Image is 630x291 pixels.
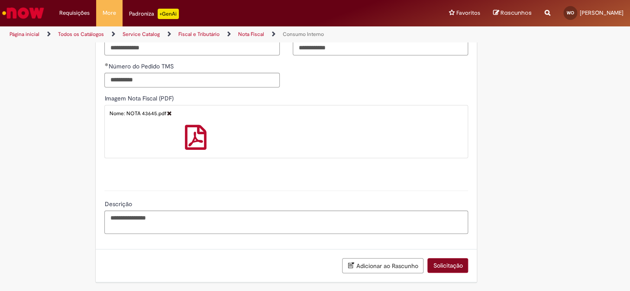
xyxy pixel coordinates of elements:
[580,9,624,16] span: [PERSON_NAME]
[456,9,480,17] span: Favoritos
[238,31,264,38] a: Nota Fiscal
[166,110,171,116] a: Delete
[10,31,39,38] a: Página inicial
[342,258,423,273] button: Adicionar ao Rascunho
[104,63,108,66] span: Obrigatório Preenchido
[158,9,179,19] p: +GenAi
[178,31,220,38] a: Fiscal e Tributário
[104,94,175,102] span: Imagem Nota Fiscal (PDF)
[107,110,465,120] div: Nome: NOTA 43645.pdf
[427,258,468,273] button: Solicitação
[493,9,532,17] a: Rascunhos
[108,62,175,70] span: Número do Pedido TMS
[6,26,414,42] ul: Trilhas de página
[104,41,280,55] input: Local de Retirada
[283,31,324,38] a: Consumo Interno
[104,210,468,234] textarea: Descrição
[1,4,45,22] img: ServiceNow
[501,9,532,17] span: Rascunhos
[129,9,179,19] div: Padroniza
[104,73,280,87] input: Número do Pedido TMS
[104,200,133,208] span: Descrição
[123,31,160,38] a: Service Catalog
[103,9,116,17] span: More
[567,10,574,16] span: WO
[59,9,90,17] span: Requisições
[58,31,104,38] a: Todos os Catálogos
[293,41,468,55] input: Local de Entrega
